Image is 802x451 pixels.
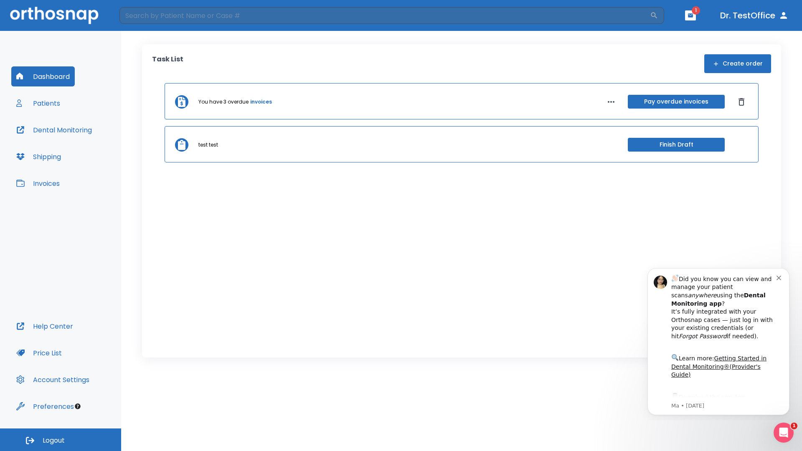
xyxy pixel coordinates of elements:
[11,147,66,167] button: Shipping
[74,403,81,410] div: Tooltip anchor
[11,396,79,416] button: Preferences
[152,54,183,73] p: Task List
[142,13,148,20] button: Dismiss notification
[11,66,75,86] button: Dashboard
[43,436,65,445] span: Logout
[198,141,218,149] p: test test
[628,95,725,109] button: Pay overdue invoices
[717,8,792,23] button: Dr. TestOffice
[791,423,797,429] span: 1
[36,142,142,149] p: Message from Ma, sent 7w ago
[11,370,94,390] button: Account Settings
[11,316,78,336] button: Help Center
[11,93,65,113] button: Patients
[774,423,794,443] iframe: Intercom live chat
[10,7,99,24] img: Orthosnap
[36,133,111,148] a: App Store
[735,95,748,109] button: Dismiss
[635,261,802,420] iframe: Intercom notifications message
[36,131,142,174] div: Download the app: | ​ Let us know if you need help getting started!
[250,98,272,106] a: invoices
[11,343,67,363] button: Price List
[704,54,771,73] button: Create order
[119,7,650,24] input: Search by Patient Name or Case #
[11,173,65,193] button: Invoices
[198,98,249,106] p: You have 3 overdue
[692,6,700,15] span: 1
[11,120,97,140] button: Dental Monitoring
[628,138,725,152] button: Finish Draft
